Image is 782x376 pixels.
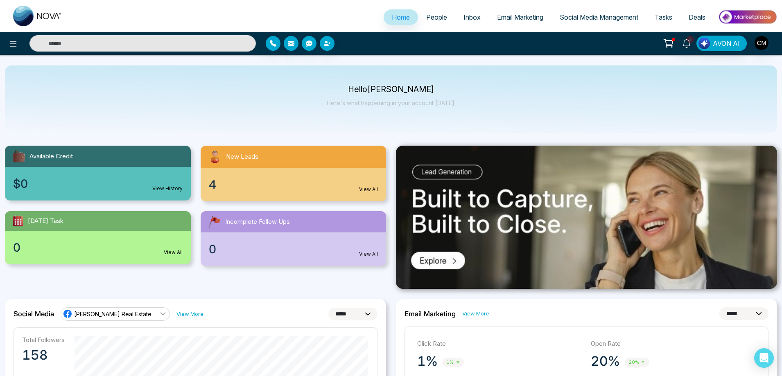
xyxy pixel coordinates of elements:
img: Nova CRM Logo [13,6,62,26]
a: View History [152,185,183,192]
span: Inbox [463,13,481,21]
p: 1% [417,353,438,369]
img: availableCredit.svg [11,149,26,164]
span: Incomplete Follow Ups [225,217,290,227]
span: 20% [625,358,649,367]
img: followUps.svg [207,214,222,229]
a: View More [176,310,203,318]
span: New Leads [226,152,258,162]
p: Click Rate [417,339,583,349]
span: 4 [209,176,216,193]
p: 158 [22,347,65,363]
a: New Leads4View All [196,146,391,201]
p: Here's what happening in your account [DATE]. [327,99,456,106]
h2: Social Media [14,310,54,318]
img: todayTask.svg [11,214,25,227]
span: People [426,13,447,21]
img: Lead Flow [698,38,710,49]
span: $0 [13,175,28,192]
span: 0 [13,239,20,256]
span: Tasks [655,13,672,21]
p: 20% [591,353,620,369]
a: Tasks [646,9,680,25]
img: Market-place.gif [718,8,777,26]
span: Email Marketing [497,13,543,21]
img: newLeads.svg [207,149,223,164]
a: Inbox [455,9,489,25]
button: AVON AI [696,36,747,51]
div: Open Intercom Messenger [754,348,774,368]
p: Hello [PERSON_NAME] [327,86,456,93]
span: 1% [443,358,464,367]
span: [PERSON_NAME] Real Estate [74,310,151,318]
p: Open Rate [591,339,756,349]
span: Social Media Management [560,13,638,21]
span: Home [392,13,410,21]
span: Available Credit [29,152,73,161]
a: Email Marketing [489,9,551,25]
a: View All [164,249,183,256]
a: View All [359,186,378,193]
span: [DATE] Task [28,216,63,226]
a: View More [462,310,489,317]
a: Deals [680,9,714,25]
a: Incomplete Follow Ups0View All [196,211,391,266]
a: Social Media Management [551,9,646,25]
a: 2 [677,36,696,50]
span: 2 [687,36,694,43]
a: View All [359,250,378,258]
img: . [396,146,777,289]
a: People [418,9,455,25]
img: User Avatar [755,36,768,50]
span: Deals [689,13,705,21]
span: 0 [209,241,216,258]
h2: Email Marketing [405,310,456,318]
span: AVON AI [713,38,740,48]
p: Total Followers [22,336,65,344]
a: Home [384,9,418,25]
